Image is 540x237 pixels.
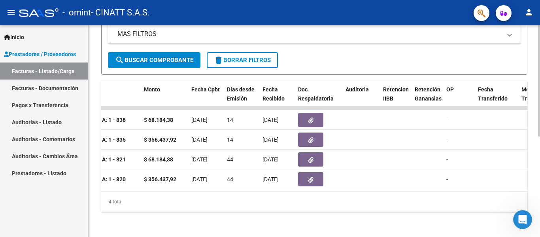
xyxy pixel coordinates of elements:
[380,81,412,116] datatable-header-cell: Retencion IIBB
[191,156,208,163] span: [DATE]
[4,33,24,42] span: Inicio
[342,81,380,116] datatable-header-cell: Auditoria
[81,176,126,182] strong: Factura A: 1 - 820
[298,86,334,102] span: Doc Respaldatoria
[412,81,443,116] datatable-header-cell: Retención Ganancias
[81,156,126,163] strong: Factura A: 1 - 821
[81,117,126,123] strong: Factura A: 1 - 836
[214,57,271,64] span: Borrar Filtros
[144,117,173,123] strong: $ 68.184,38
[144,86,160,93] span: Monto
[443,81,475,116] datatable-header-cell: OP
[524,8,534,17] mat-icon: person
[115,57,193,64] span: Buscar Comprobante
[108,52,200,68] button: Buscar Comprobante
[227,156,233,163] span: 44
[214,55,223,65] mat-icon: delete
[262,117,279,123] span: [DATE]
[224,81,259,116] datatable-header-cell: Días desde Emisión
[259,81,295,116] datatable-header-cell: Fecha Recibido
[475,81,518,116] datatable-header-cell: Fecha Transferido
[295,81,342,116] datatable-header-cell: Doc Respaldatoria
[117,30,502,38] mat-panel-title: MAS FILTROS
[108,25,521,44] mat-expansion-panel-header: MAS FILTROS
[191,117,208,123] span: [DATE]
[188,81,224,116] datatable-header-cell: Fecha Cpbt
[101,192,527,212] div: 4 total
[227,117,233,123] span: 14
[191,137,208,143] span: [DATE]
[262,137,279,143] span: [DATE]
[4,50,76,59] span: Prestadores / Proveedores
[6,8,16,17] mat-icon: menu
[513,210,532,229] iframe: Intercom live chat
[191,86,220,93] span: Fecha Cpbt
[91,4,150,21] span: - CINATT S.A.S.
[446,137,448,143] span: -
[227,137,233,143] span: 14
[383,86,409,102] span: Retencion IIBB
[81,137,126,143] strong: Factura A: 1 - 835
[115,55,125,65] mat-icon: search
[446,117,448,123] span: -
[415,86,442,102] span: Retención Ganancias
[446,86,454,93] span: OP
[262,86,285,102] span: Fecha Recibido
[446,176,448,182] span: -
[207,52,278,68] button: Borrar Filtros
[446,156,448,163] span: -
[141,81,188,116] datatable-header-cell: Monto
[191,176,208,182] span: [DATE]
[62,4,91,21] span: - omint
[144,137,176,143] strong: $ 356.437,92
[144,156,173,163] strong: $ 68.184,38
[478,86,508,102] span: Fecha Transferido
[262,176,279,182] span: [DATE]
[262,156,279,163] span: [DATE]
[346,86,369,93] span: Auditoria
[227,86,255,102] span: Días desde Emisión
[144,176,176,182] strong: $ 356.437,92
[227,176,233,182] span: 44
